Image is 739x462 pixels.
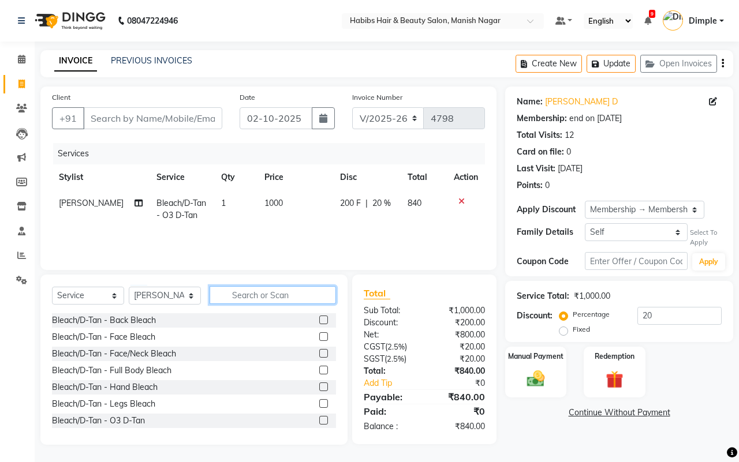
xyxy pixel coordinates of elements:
[600,369,629,390] img: _gift.svg
[355,329,424,341] div: Net:
[221,198,226,208] span: 1
[692,253,725,271] button: Apply
[355,317,424,329] div: Discount:
[352,92,402,103] label: Invoice Number
[516,55,582,73] button: Create New
[52,314,156,326] div: Bleach/D-Tan - Back Bleach
[111,55,192,66] a: PREVIOUS INVOICES
[585,252,688,270] input: Enter Offer / Coupon Code
[424,404,494,418] div: ₹0
[424,353,494,365] div: ₹20.00
[52,381,158,393] div: Bleach/D-Tan - Hand Bleach
[644,16,651,26] a: 9
[156,198,206,220] span: Bleach/D-Tan - O3 D-Tan
[521,369,550,389] img: _cash.svg
[424,317,494,329] div: ₹200.00
[214,164,257,190] th: Qty
[569,112,622,125] div: end on [DATE]
[333,164,401,190] th: Disc
[365,197,368,209] span: |
[372,197,391,209] span: 20 %
[364,341,385,352] span: CGST
[52,365,171,377] div: Bleach/D-Tan - Full Body Bleach
[355,353,424,365] div: ( )
[52,92,70,103] label: Client
[150,164,215,190] th: Service
[52,164,150,190] th: Stylist
[387,342,405,351] span: 2.5%
[573,309,610,320] label: Percentage
[424,305,494,317] div: ₹1,000.00
[355,377,436,389] a: Add Tip
[387,354,404,363] span: 2.5%
[690,228,722,247] div: Select To Apply
[355,341,424,353] div: ( )
[257,164,333,190] th: Price
[663,10,683,31] img: Dimple
[507,407,731,419] a: Continue Without Payment
[52,107,84,129] button: +91
[424,341,494,353] div: ₹20.00
[508,351,563,362] label: Manual Payment
[408,198,421,208] span: 840
[517,163,555,175] div: Last Visit:
[355,365,424,377] div: Total:
[364,287,390,299] span: Total
[52,348,176,360] div: Bleach/D-Tan - Face/Neck Bleach
[424,329,494,341] div: ₹800.00
[565,129,574,141] div: 12
[517,146,564,158] div: Card on file:
[517,256,585,268] div: Coupon Code
[517,310,553,322] div: Discount:
[401,164,447,190] th: Total
[355,404,424,418] div: Paid:
[52,398,155,410] div: Bleach/D-Tan - Legs Bleach
[517,112,567,125] div: Membership:
[640,55,717,73] button: Open Invoices
[29,5,109,37] img: logo
[517,290,569,302] div: Service Total:
[545,179,550,191] div: 0
[587,55,636,73] button: Update
[424,390,494,404] div: ₹840.00
[54,51,97,72] a: INVOICE
[240,92,255,103] label: Date
[574,290,610,302] div: ₹1,000.00
[355,390,424,404] div: Payable:
[558,163,583,175] div: [DATE]
[52,415,145,427] div: Bleach/D-Tan - O3 D-Tan
[59,198,124,208] span: [PERSON_NAME]
[566,146,571,158] div: 0
[264,198,283,208] span: 1000
[340,197,361,209] span: 200 F
[517,179,543,191] div: Points:
[545,96,618,108] a: [PERSON_NAME] D
[573,324,590,335] label: Fixed
[517,226,585,238] div: Family Details
[649,10,655,18] span: 9
[52,331,155,343] div: Bleach/D-Tan - Face Bleach
[517,129,562,141] div: Total Visits:
[355,305,424,317] div: Sub Total:
[364,354,385,364] span: SGST
[517,96,543,108] div: Name:
[210,286,336,304] input: Search or Scan
[436,377,494,389] div: ₹0
[595,351,635,362] label: Redemption
[517,204,585,216] div: Apply Discount
[53,143,494,164] div: Services
[689,15,717,27] span: Dimple
[424,365,494,377] div: ₹840.00
[127,5,178,37] b: 08047224946
[83,107,222,129] input: Search by Name/Mobile/Email/Code
[355,420,424,433] div: Balance :
[447,164,485,190] th: Action
[424,420,494,433] div: ₹840.00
